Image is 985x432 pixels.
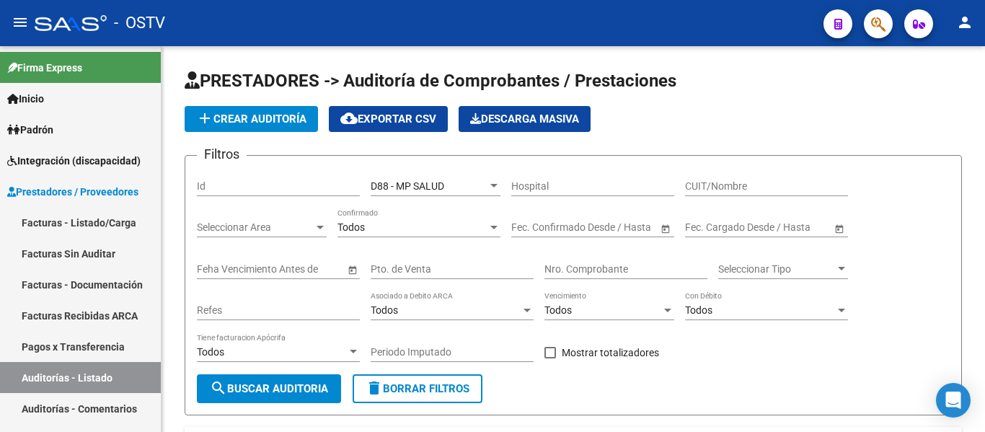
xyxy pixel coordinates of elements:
[185,106,318,132] button: Crear Auditoría
[544,304,572,316] span: Todos
[196,113,306,125] span: Crear Auditoría
[750,221,821,234] input: Fecha fin
[562,344,659,361] span: Mostrar totalizadores
[353,374,482,403] button: Borrar Filtros
[196,110,213,127] mat-icon: add
[371,180,444,192] span: D88 - MP SALUD
[340,110,358,127] mat-icon: cloud_download
[936,383,971,418] div: Open Intercom Messenger
[685,304,712,316] span: Todos
[831,221,847,236] button: Open calendar
[329,106,448,132] button: Exportar CSV
[7,91,44,107] span: Inicio
[459,106,591,132] app-download-masive: Descarga masiva de comprobantes (adjuntos)
[197,221,314,234] span: Seleccionar Area
[685,221,738,234] input: Fecha inicio
[7,153,141,169] span: Integración (discapacidad)
[340,113,436,125] span: Exportar CSV
[12,14,29,31] mat-icon: menu
[114,7,165,39] span: - OSTV
[185,71,676,91] span: PRESTADORES -> Auditoría de Comprobantes / Prestaciones
[7,60,82,76] span: Firma Express
[511,221,564,234] input: Fecha inicio
[210,379,227,397] mat-icon: search
[197,346,224,358] span: Todos
[7,184,138,200] span: Prestadores / Proveedores
[470,113,579,125] span: Descarga Masiva
[210,382,328,395] span: Buscar Auditoria
[345,262,360,277] button: Open calendar
[658,221,673,236] button: Open calendar
[7,122,53,138] span: Padrón
[718,263,835,275] span: Seleccionar Tipo
[197,374,341,403] button: Buscar Auditoria
[337,221,365,233] span: Todos
[459,106,591,132] button: Descarga Masiva
[366,382,469,395] span: Borrar Filtros
[371,304,398,316] span: Todos
[366,379,383,397] mat-icon: delete
[956,14,973,31] mat-icon: person
[197,144,247,164] h3: Filtros
[576,221,647,234] input: Fecha fin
